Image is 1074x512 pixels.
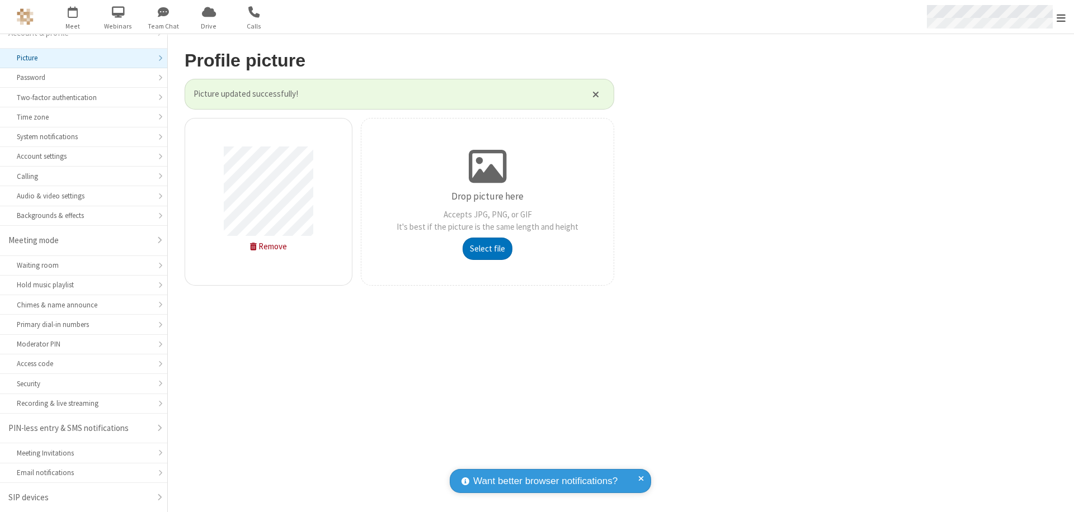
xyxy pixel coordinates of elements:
[17,53,150,63] div: Picture
[17,300,150,310] div: Chimes & name announce
[233,21,275,31] span: Calls
[587,86,605,102] button: Close alert
[243,236,294,257] button: Remove
[143,21,185,31] span: Team Chat
[52,21,94,31] span: Meet
[8,234,150,247] div: Meeting mode
[17,112,150,122] div: Time zone
[17,92,150,103] div: Two-factor authentication
[1046,483,1066,504] iframe: Chat
[451,189,524,204] p: Drop picture here
[185,51,614,70] h2: Profile picture
[17,260,150,271] div: Waiting room
[17,319,150,330] div: Primary dial-in numbers
[17,191,150,201] div: Audio & video settings
[17,210,150,221] div: Backgrounds & effects
[17,171,150,182] div: Calling
[17,279,150,290] div: Hold music playlist
[463,238,512,260] button: Select file
[188,21,230,31] span: Drive
[194,88,578,101] span: Picture updated successfully!
[17,339,150,349] div: Moderator PIN
[17,151,150,162] div: Account settings
[17,131,150,142] div: System notifications
[397,208,578,234] p: Accepts JPG, PNG, or GIF It's best if the picture is the same length and height
[17,398,150,409] div: Recording & live streaming
[17,358,150,369] div: Access code
[97,21,139,31] span: Webinars
[17,467,150,478] div: Email notifications
[8,422,150,435] div: PIN-less entry & SMS notifications
[17,72,150,83] div: Password
[473,474,618,489] span: Want better browser notifications?
[17,448,150,458] div: Meeting Invitations
[17,378,150,389] div: Security
[8,491,150,504] div: SIP devices
[17,8,34,25] img: QA Selenium DO NOT DELETE OR CHANGE
[470,243,505,254] span: Select file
